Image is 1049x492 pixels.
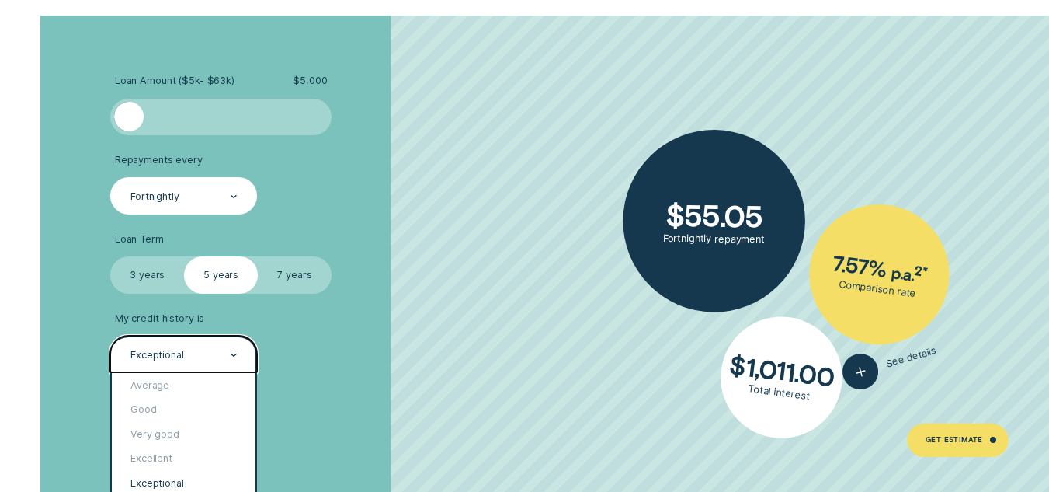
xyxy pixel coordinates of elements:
[885,344,938,370] span: See details
[130,190,179,203] div: Fortnightly
[112,447,255,472] div: Excellent
[112,422,255,447] div: Very good
[258,256,332,293] label: 7 years
[112,373,255,398] div: Average
[907,424,1008,457] a: Get Estimate
[293,75,327,87] span: $ 5,000
[115,312,204,325] span: My credit history is
[115,154,203,166] span: Repayments every
[110,256,184,293] label: 3 years
[112,397,255,422] div: Good
[184,256,258,293] label: 5 years
[115,233,164,246] span: Loan Term
[130,349,184,361] div: Exceptional
[839,333,941,394] button: See details
[115,75,234,87] span: Loan Amount ( $5k - $63k )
